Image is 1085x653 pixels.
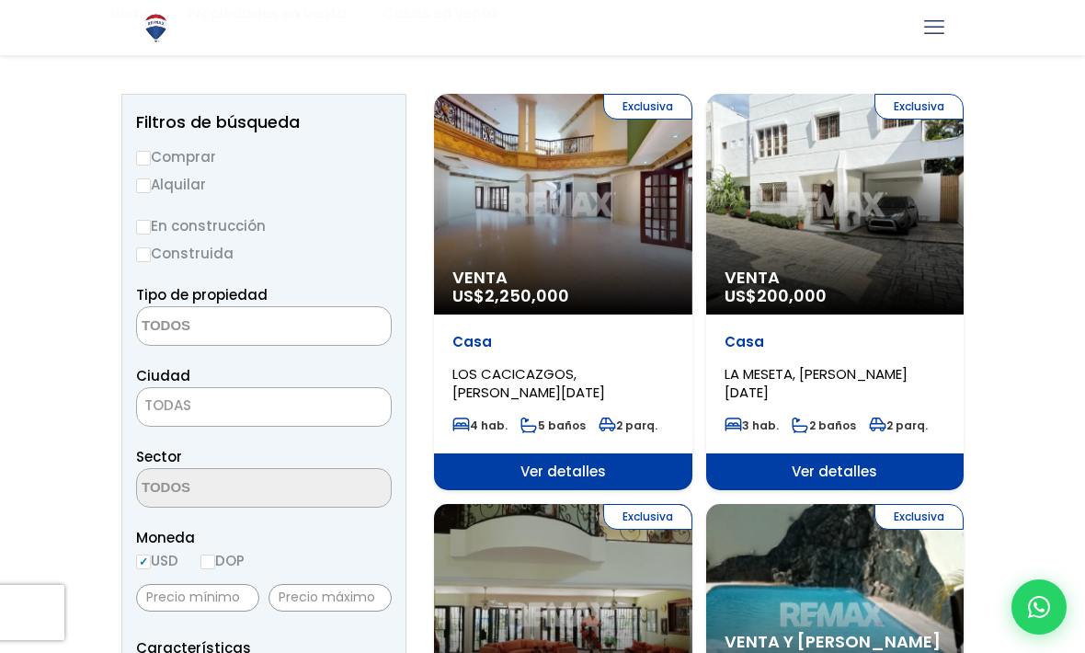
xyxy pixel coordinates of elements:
[452,333,674,351] p: Casa
[144,395,191,415] span: TODAS
[452,284,569,307] span: US$
[136,178,151,193] input: Alquilar
[706,453,965,490] span: Ver detalles
[725,418,779,433] span: 3 hab.
[599,418,657,433] span: 2 parq.
[725,269,946,287] span: Venta
[757,284,827,307] span: 200,000
[725,633,946,651] span: Venta y [PERSON_NAME]
[874,94,964,120] span: Exclusiva
[136,285,268,304] span: Tipo de propiedad
[434,94,692,490] a: Exclusiva Venta US$2,250,000 Casa LOS CACICAZGOS, [PERSON_NAME][DATE] 4 hab. 5 baños 2 parq. Ver ...
[136,584,259,612] input: Precio mínimo
[140,12,172,44] img: Logo de REMAX
[792,418,856,433] span: 2 baños
[874,504,964,530] span: Exclusiva
[200,549,245,572] label: DOP
[452,269,674,287] span: Venta
[136,555,151,569] input: USD
[603,94,692,120] span: Exclusiva
[136,145,392,168] label: Comprar
[136,247,151,262] input: Construida
[869,418,928,433] span: 2 parq.
[725,284,827,307] span: US$
[136,366,190,385] span: Ciudad
[452,364,605,402] span: LOS CACICAZGOS, [PERSON_NAME][DATE]
[725,364,908,402] span: LA MESETA, [PERSON_NAME][DATE]
[137,469,315,509] textarea: Search
[136,113,392,132] h2: Filtros de búsqueda
[136,242,392,265] label: Construida
[137,393,391,418] span: TODAS
[434,453,692,490] span: Ver detalles
[200,555,215,569] input: DOP
[452,418,508,433] span: 4 hab.
[919,12,950,43] a: mobile menu
[725,333,946,351] p: Casa
[136,387,392,427] span: TODAS
[136,549,178,572] label: USD
[136,214,392,237] label: En construcción
[136,220,151,235] input: En construcción
[706,94,965,490] a: Exclusiva Venta US$200,000 Casa LA MESETA, [PERSON_NAME][DATE] 3 hab. 2 baños 2 parq. Ver detalles
[136,447,182,466] span: Sector
[136,173,392,196] label: Alquilar
[137,307,315,347] textarea: Search
[136,526,392,549] span: Moneda
[520,418,586,433] span: 5 baños
[268,584,392,612] input: Precio máximo
[603,504,692,530] span: Exclusiva
[485,284,569,307] span: 2,250,000
[136,151,151,166] input: Comprar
